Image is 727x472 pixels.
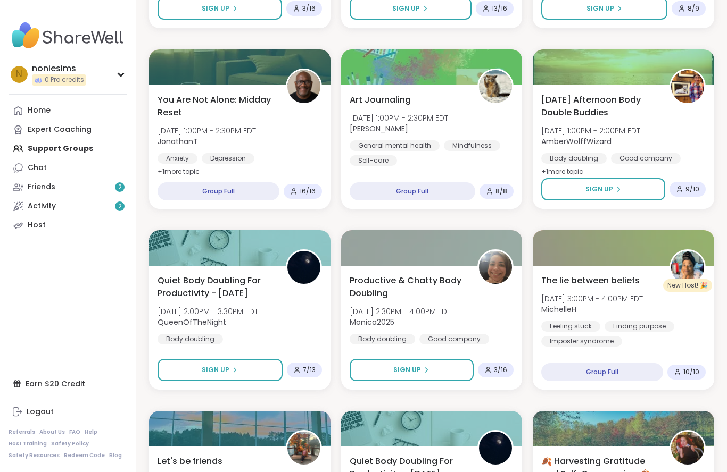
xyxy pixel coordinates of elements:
[28,201,56,212] div: Activity
[202,4,229,13] span: Sign Up
[158,317,226,327] b: QueenOfTheNight
[9,17,127,54] img: ShareWell Nav Logo
[350,182,476,200] div: Group Full
[541,136,612,147] b: AmberWolffWizard
[541,336,622,347] div: Imposter syndrome
[350,113,448,123] span: [DATE] 1:00PM - 2:30PM EDT
[605,321,674,332] div: Finding purpose
[9,178,127,197] a: Friends2
[9,440,47,448] a: Host Training
[9,120,127,139] a: Expert Coaching
[158,455,222,468] span: Let's be friends
[350,94,411,106] span: Art Journaling
[541,274,640,287] span: The lie between beliefs
[495,187,507,196] span: 8 / 8
[202,153,254,164] div: Depression
[671,251,704,284] img: MichelleH
[9,452,60,459] a: Safety Resources
[611,153,681,164] div: Good company
[32,63,86,74] div: noniesims
[51,440,89,448] a: Safety Policy
[303,366,316,374] span: 7 / 13
[683,368,699,376] span: 10 / 10
[158,153,197,164] div: Anxiety
[479,70,512,103] img: spencer
[350,359,474,381] button: Sign Up
[28,220,46,231] div: Host
[479,432,512,465] img: QueenOfTheNight
[28,163,47,173] div: Chat
[541,321,600,332] div: Feeling stuck
[392,4,420,13] span: Sign Up
[109,452,122,459] a: Blog
[28,105,51,116] div: Home
[350,140,440,151] div: General mental health
[9,197,127,216] a: Activity2
[350,334,415,344] div: Body doubling
[9,428,35,436] a: Referrals
[158,94,274,119] span: You Are Not Alone: Midday Reset
[45,75,84,85] span: 0 Pro credits
[541,94,658,119] span: [DATE] Afternoon Body Double Buddies
[202,365,229,375] span: Sign Up
[287,432,320,465] img: pipishay2olivia
[300,187,316,196] span: 16 / 16
[419,334,489,344] div: Good company
[585,184,613,194] span: Sign Up
[541,153,607,164] div: Body doubling
[39,428,65,436] a: About Us
[350,317,394,327] b: Monica2025
[479,251,512,284] img: Monica2025
[85,428,97,436] a: Help
[541,363,663,381] div: Group Full
[671,70,704,103] img: AmberWolffWizard
[541,293,643,304] span: [DATE] 3:00PM - 4:00PM EDT
[444,140,500,151] div: Mindfulness
[685,185,699,193] span: 9 / 10
[541,304,576,315] b: MichelleH
[663,279,712,292] div: New Host! 🎉
[64,452,105,459] a: Redeem Code
[158,306,258,317] span: [DATE] 2:00PM - 3:30PM EDT
[16,68,22,81] span: n
[287,251,320,284] img: QueenOfTheNight
[69,428,80,436] a: FAQ
[494,366,507,374] span: 3 / 16
[158,125,256,136] span: [DATE] 1:00PM - 2:30PM EDT
[118,202,122,211] span: 2
[158,334,223,344] div: Body doubling
[9,158,127,178] a: Chat
[393,365,421,375] span: Sign Up
[27,407,54,417] div: Logout
[28,182,55,192] div: Friends
[350,306,451,317] span: [DATE] 2:30PM - 4:00PM EDT
[158,136,198,147] b: JonathanT
[350,123,408,134] b: [PERSON_NAME]
[671,432,704,465] img: Jasmine95
[118,183,122,192] span: 2
[492,4,507,13] span: 13 / 16
[541,125,640,136] span: [DATE] 1:00PM - 2:00PM EDT
[9,216,127,235] a: Host
[9,402,127,422] a: Logout
[302,4,316,13] span: 3 / 16
[158,359,283,381] button: Sign Up
[688,4,699,13] span: 8 / 9
[158,182,279,200] div: Group Full
[350,155,397,166] div: Self-care
[9,374,127,393] div: Earn $20 Credit
[9,101,127,120] a: Home
[350,274,466,300] span: Productive & Chatty Body Doubling
[158,274,274,300] span: Quiet Body Doubling For Productivity - [DATE]
[287,70,320,103] img: JonathanT
[541,178,665,200] button: Sign Up
[28,124,92,135] div: Expert Coaching
[586,4,614,13] span: Sign Up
